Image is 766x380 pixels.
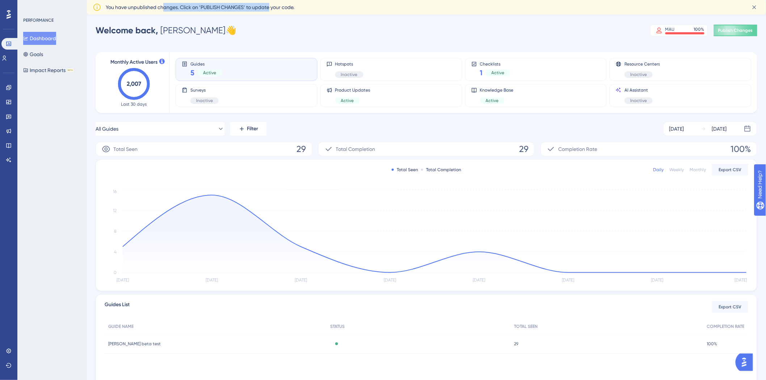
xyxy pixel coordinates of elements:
span: 29 [297,143,306,155]
tspan: [DATE] [384,278,396,283]
button: Filter [230,122,266,136]
button: Goals [23,48,43,61]
button: Impact ReportsBETA [23,64,73,77]
span: Hotspots [335,61,363,67]
tspan: 16 [113,189,117,194]
div: Total Completion [421,167,461,173]
span: Knowledge Base [480,87,514,93]
div: [DATE] [712,124,727,133]
span: Inactive [630,98,647,104]
span: Active [492,70,505,76]
span: Inactive [196,98,213,104]
button: Export CSV [712,164,748,176]
div: Weekly [670,167,684,173]
span: Active [486,98,499,104]
span: You have unpublished changes. Click on ‘PUBLISH CHANGES’ to update your code. [106,3,294,12]
span: 29 [514,341,518,347]
span: 1 [480,68,483,78]
span: Active [341,98,354,104]
span: Product Updates [335,87,370,93]
div: Daily [653,167,664,173]
span: [PERSON_NAME] beta test [108,341,161,347]
button: Publish Changes [714,25,757,36]
span: Welcome back, [96,25,158,35]
span: COMPLETION RATE [707,324,745,329]
tspan: [DATE] [295,278,307,283]
span: Monthly Active Users [110,58,157,67]
span: Guides [190,61,222,66]
tspan: [DATE] [206,278,218,283]
span: AI Assistant [624,87,653,93]
span: Total Completion [336,145,375,153]
div: [PERSON_NAME] 👋 [96,25,236,36]
span: Active [203,70,216,76]
tspan: 4 [114,249,117,254]
tspan: [DATE] [117,278,129,283]
span: Need Help? [17,2,45,10]
div: 100 % [694,26,704,32]
span: Checklists [480,61,510,66]
span: Completion Rate [558,145,597,153]
span: STATUS [330,324,345,329]
span: Last 30 days [121,101,147,107]
tspan: [DATE] [473,278,485,283]
span: Resource Centers [624,61,660,67]
span: Total Seen [113,145,138,153]
tspan: [DATE] [562,278,574,283]
tspan: [DATE] [651,278,664,283]
div: PERFORMANCE [23,17,54,23]
tspan: [DATE] [735,278,747,283]
span: Export CSV [719,304,742,310]
span: 100% [731,143,751,155]
span: GUIDE NAME [108,324,134,329]
span: 5 [190,68,194,78]
div: MAU [665,26,675,32]
button: Dashboard [23,32,56,45]
button: Export CSV [712,301,748,313]
span: TOTAL SEEN [514,324,538,329]
div: BETA [67,68,73,72]
tspan: 12 [113,208,117,213]
tspan: 0 [114,270,117,275]
span: Inactive [341,72,358,77]
span: Export CSV [719,167,742,173]
text: 2,007 [127,80,141,87]
span: 29 [519,143,529,155]
tspan: 8 [114,229,117,234]
button: All Guides [96,122,224,136]
div: Total Seen [392,167,418,173]
span: All Guides [96,124,118,133]
div: [DATE] [669,124,684,133]
span: Filter [247,124,258,133]
span: Guides List [105,300,130,313]
iframe: UserGuiding AI Assistant Launcher [736,351,757,373]
span: 100% [707,341,717,347]
span: Inactive [630,72,647,77]
span: Surveys [190,87,219,93]
div: Monthly [690,167,706,173]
